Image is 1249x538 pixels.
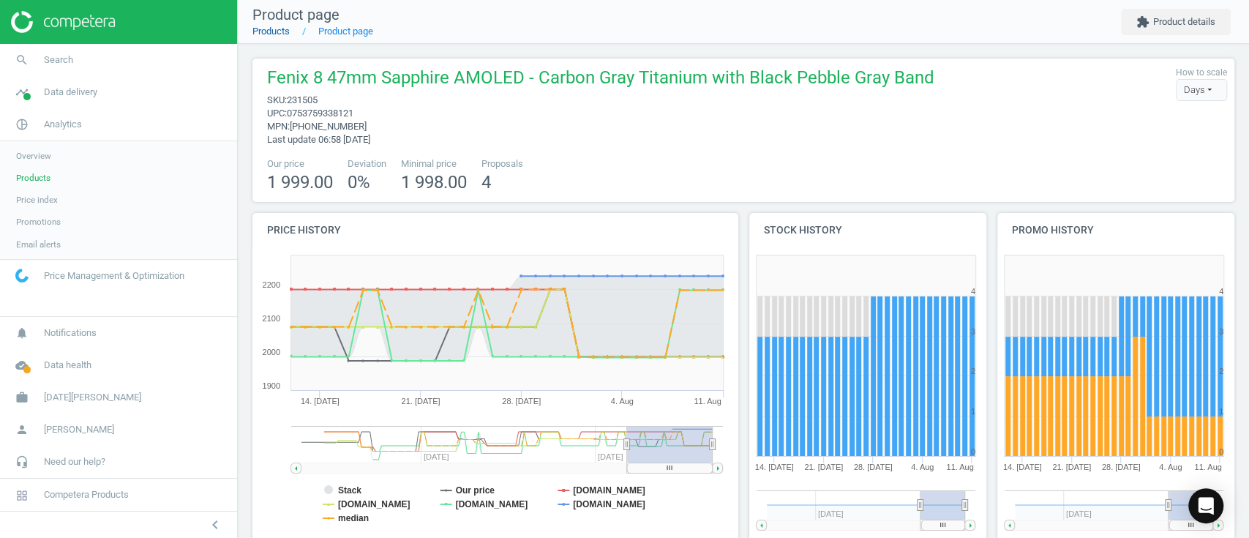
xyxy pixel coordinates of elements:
[290,121,367,132] span: [PHONE_NUMBER]
[401,157,467,171] span: Minimal price
[8,111,36,138] i: pie_chart_outlined
[287,94,318,105] span: 231505
[402,397,440,406] tspan: 21. [DATE]
[338,499,410,509] tspan: [DOMAIN_NAME]
[1136,15,1149,29] i: extension
[16,172,50,184] span: Products
[11,11,115,33] img: ajHJNr6hYgQAAAAASUVORK5CYII=
[456,499,528,509] tspan: [DOMAIN_NAME]
[481,172,491,193] span: 4
[754,463,793,471] tspan: 14. [DATE]
[611,397,634,406] tspan: 4. Aug
[263,314,280,323] text: 2100
[1219,367,1223,376] text: 2
[267,172,333,193] span: 1 999.00
[694,397,721,406] tspan: 11. Aug
[970,367,975,376] text: 2
[1188,488,1223,523] div: Open Intercom Messenger
[911,463,934,471] tspan: 4. Aug
[401,172,467,193] span: 1 998.00
[15,269,29,283] img: wGWNvw8QSZomAAAAABJRU5ErkJggg==
[804,463,843,471] tspan: 21. [DATE]
[1194,463,1221,471] tspan: 11. Aug
[338,485,361,496] tspan: Stack
[573,485,645,496] tspan: [DOMAIN_NAME]
[44,326,97,340] span: Notifications
[1176,79,1227,101] div: Days
[206,516,224,534] i: chevron_left
[348,157,386,171] span: Deviation
[970,327,975,336] text: 3
[267,66,934,94] span: Fenix 8 47mm Sapphire AMOLED - Carbon Gray Titanium with Black Pebble Gray Band
[44,423,114,436] span: [PERSON_NAME]
[16,216,61,228] span: Promotions
[44,359,91,372] span: Data health
[252,213,738,247] h4: Price history
[8,78,36,106] i: timeline
[252,6,340,23] span: Product page
[44,53,73,67] span: Search
[338,513,369,523] tspan: median
[1159,463,1182,471] tspan: 4. Aug
[267,157,333,171] span: Our price
[573,499,645,509] tspan: [DOMAIN_NAME]
[16,150,51,162] span: Overview
[970,407,975,416] text: 1
[456,485,495,496] tspan: Our price
[16,239,61,250] span: Email alerts
[1219,407,1223,416] text: 1
[1052,463,1091,471] tspan: 21. [DATE]
[301,397,340,406] tspan: 14. [DATE]
[8,416,36,444] i: person
[1219,287,1223,296] text: 4
[44,391,141,404] span: [DATE][PERSON_NAME]
[44,488,129,501] span: Competera Products
[263,348,280,356] text: 2000
[16,194,58,206] span: Price index
[1219,327,1223,336] text: 3
[267,94,287,105] span: sku :
[267,108,287,119] span: upc :
[267,121,290,132] span: mpn :
[970,447,975,456] text: 0
[8,448,36,476] i: headset_mic
[318,26,373,37] a: Product page
[1002,463,1041,471] tspan: 14. [DATE]
[44,118,82,131] span: Analytics
[1101,463,1140,471] tspan: 28. [DATE]
[1121,9,1231,35] button: extensionProduct details
[287,108,353,119] span: 0753759338121
[263,381,280,390] text: 1900
[1219,447,1223,456] text: 0
[8,351,36,379] i: cloud_done
[44,455,105,468] span: Need our help?
[44,86,97,99] span: Data delivery
[946,463,973,471] tspan: 11. Aug
[348,172,370,193] span: 0 %
[252,26,290,37] a: Products
[1176,67,1227,79] label: How to scale
[970,287,975,296] text: 4
[44,269,184,283] span: Price Management & Optimization
[8,319,36,347] i: notifications
[853,463,892,471] tspan: 28. [DATE]
[749,213,986,247] h4: Stock history
[997,213,1234,247] h4: Promo history
[197,515,233,534] button: chevron_left
[267,134,370,145] span: Last update 06:58 [DATE]
[481,157,523,171] span: Proposals
[263,280,280,289] text: 2200
[502,397,541,406] tspan: 28. [DATE]
[8,46,36,74] i: search
[8,384,36,411] i: work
